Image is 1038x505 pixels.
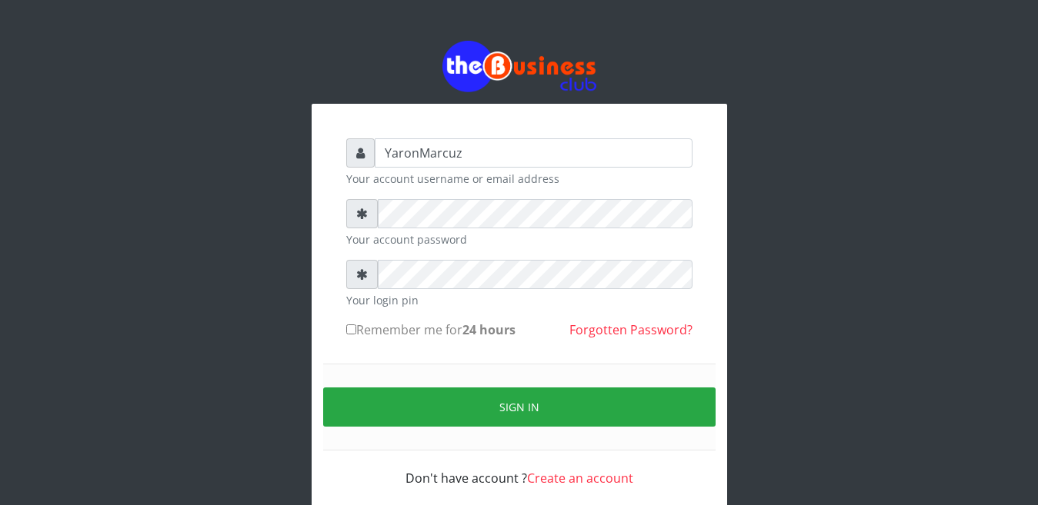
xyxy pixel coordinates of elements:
[346,292,693,308] small: Your login pin
[346,450,693,487] div: Don't have account ?
[346,321,516,339] label: Remember me for
[323,387,716,427] button: Sign in
[527,470,633,487] a: Create an account
[569,321,693,338] a: Forgotten Password?
[462,321,516,338] b: 24 hours
[346,231,693,248] small: Your account password
[346,324,356,334] input: Remember me for24 hours
[375,138,693,168] input: Username or email address
[346,171,693,187] small: Your account username or email address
